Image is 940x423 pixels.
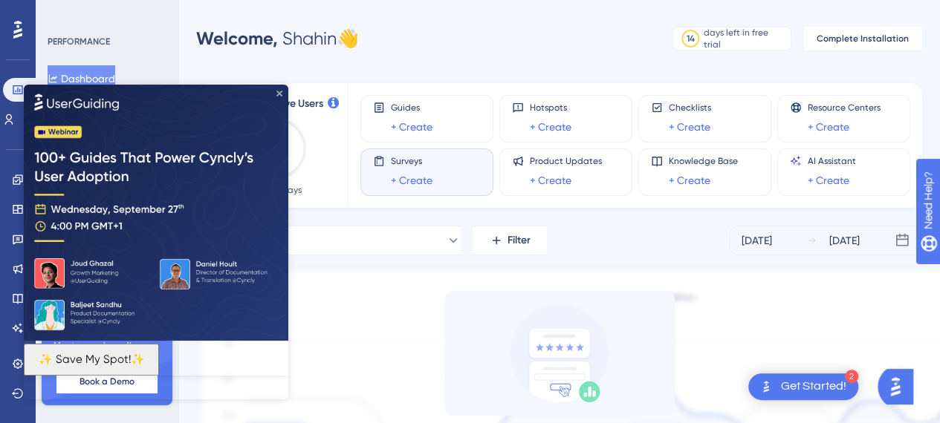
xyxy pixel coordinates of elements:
[669,155,738,167] span: Knowledge Base
[808,171,849,189] a: + Create
[845,370,858,383] div: 2
[391,155,432,167] span: Surveys
[829,232,860,249] div: [DATE]
[391,118,432,136] a: + Create
[530,118,571,136] a: + Create
[817,33,909,45] span: Complete Installation
[530,171,571,189] a: + Create
[530,102,571,114] span: Hotspots
[196,27,359,50] div: Shahin 👋
[48,65,115,92] button: Dashboard
[669,102,711,114] span: Checklists
[808,155,856,167] span: AI Assistant
[742,232,772,249] div: [DATE]
[391,171,432,189] a: + Create
[704,27,786,50] div: days left in free trial
[35,4,93,22] span: Need Help?
[48,36,110,47] div: PERFORMANCE
[687,33,695,45] div: 14
[196,27,278,49] span: Welcome,
[757,378,775,396] img: launcher-image-alternative-text
[391,102,432,114] span: Guides
[253,6,259,12] div: Close Preview
[808,118,849,136] a: + Create
[669,118,710,136] a: + Create
[748,373,858,400] div: Open Get Started! checklist, remaining modules: 2
[473,226,547,255] button: Filter
[781,378,846,395] div: Get Started!
[878,364,922,409] iframe: UserGuiding AI Assistant Launcher
[196,226,461,255] button: All Surveys
[669,171,710,189] a: + Create
[808,102,881,114] span: Resource Centers
[803,27,922,50] button: Complete Installation
[508,232,531,249] span: Filter
[530,155,602,167] span: Product Updates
